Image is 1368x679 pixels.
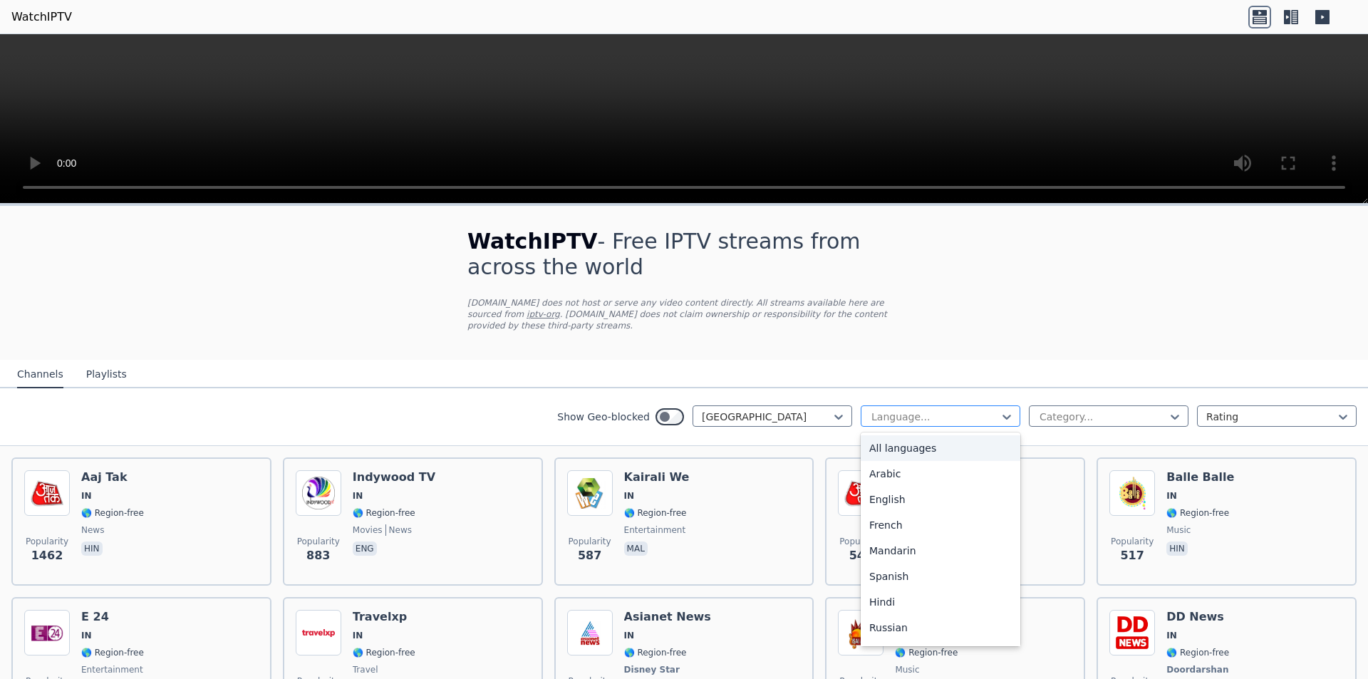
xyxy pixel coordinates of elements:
[861,487,1020,512] div: English
[1166,507,1229,519] span: 🌎 Region-free
[895,664,919,675] span: music
[353,470,435,484] h6: Indywood TV
[567,470,613,516] img: Kairali We
[296,470,341,516] img: Indywood TV
[1111,536,1154,547] span: Popularity
[81,524,104,536] span: news
[81,470,144,484] h6: Aaj Tak
[81,490,92,502] span: IN
[861,461,1020,487] div: Arabic
[624,507,687,519] span: 🌎 Region-free
[624,490,635,502] span: IN
[353,610,415,624] h6: Travelxp
[624,541,648,556] p: mal
[624,630,635,641] span: IN
[81,664,143,675] span: entertainment
[467,229,598,254] span: WatchIPTV
[838,470,883,516] img: Aaj Tak
[1166,541,1188,556] p: hin
[861,512,1020,538] div: French
[353,490,363,502] span: IN
[624,647,687,658] span: 🌎 Region-free
[578,547,601,564] span: 587
[1166,664,1228,675] span: Doordarshan
[624,470,690,484] h6: Kairali We
[861,589,1020,615] div: Hindi
[353,541,377,556] p: eng
[861,538,1020,564] div: Mandarin
[1166,490,1177,502] span: IN
[467,297,901,331] p: [DOMAIN_NAME] does not host or serve any video content directly. All streams available here are s...
[624,524,686,536] span: entertainment
[861,615,1020,641] div: Russian
[353,507,415,519] span: 🌎 Region-free
[1109,470,1155,516] img: Balle Balle
[1166,610,1231,624] h6: DD News
[467,229,901,280] h1: - Free IPTV streams from across the world
[861,641,1020,666] div: Portuguese
[297,536,340,547] span: Popularity
[527,309,560,319] a: iptv-org
[895,647,958,658] span: 🌎 Region-free
[385,524,412,536] span: news
[624,610,711,624] h6: Asianet News
[849,547,873,564] span: 549
[86,361,127,388] button: Playlists
[81,647,144,658] span: 🌎 Region-free
[81,630,92,641] span: IN
[31,547,63,564] span: 1462
[567,610,613,655] img: Asianet News
[24,610,70,655] img: E 24
[569,536,611,547] span: Popularity
[1120,547,1144,564] span: 517
[861,564,1020,589] div: Spanish
[306,547,330,564] span: 883
[24,470,70,516] img: Aaj Tak
[26,536,68,547] span: Popularity
[353,524,383,536] span: movies
[861,435,1020,461] div: All languages
[353,647,415,658] span: 🌎 Region-free
[296,610,341,655] img: Travelxp
[1166,470,1234,484] h6: Balle Balle
[1166,630,1177,641] span: IN
[624,664,680,675] span: Disney Star
[353,630,363,641] span: IN
[81,610,144,624] h6: E 24
[1166,647,1229,658] span: 🌎 Region-free
[839,536,882,547] span: Popularity
[838,610,883,655] img: Isai Aruvi
[557,410,650,424] label: Show Geo-blocked
[81,541,103,556] p: hin
[81,507,144,519] span: 🌎 Region-free
[1109,610,1155,655] img: DD News
[17,361,63,388] button: Channels
[1166,524,1191,536] span: music
[11,9,72,26] a: WatchIPTV
[353,664,378,675] span: travel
